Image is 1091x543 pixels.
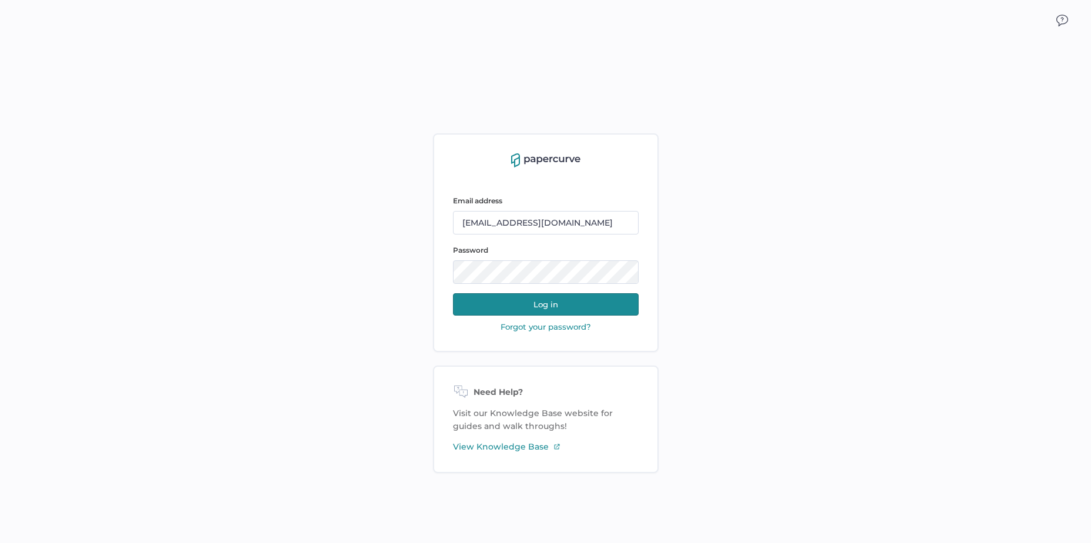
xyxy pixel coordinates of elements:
[453,386,469,400] img: need-help-icon.d526b9f7.svg
[453,246,488,254] span: Password
[453,440,549,453] span: View Knowledge Base
[433,366,659,473] div: Visit our Knowledge Base website for guides and walk throughs!
[453,386,639,400] div: Need Help?
[453,196,502,205] span: Email address
[553,443,560,450] img: external-link-icon-3.58f4c051.svg
[497,321,595,332] button: Forgot your password?
[511,153,580,167] img: papercurve-logo-colour.7244d18c.svg
[1056,15,1068,26] img: icon_chat.2bd11823.svg
[453,211,639,234] input: email@company.com
[453,293,639,316] button: Log in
